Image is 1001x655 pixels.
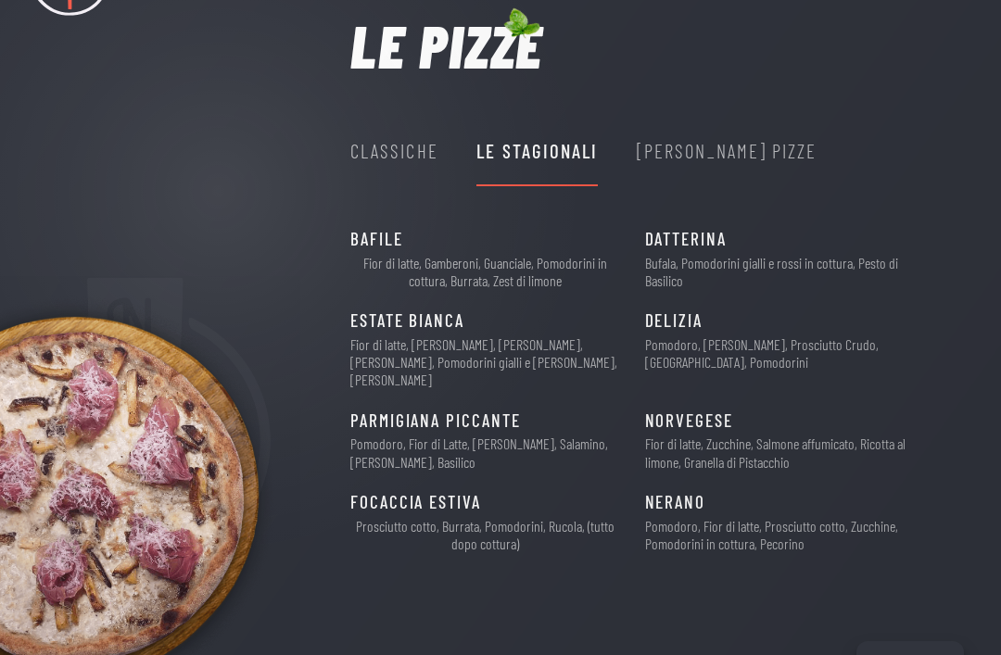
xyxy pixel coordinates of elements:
[645,254,916,289] p: Bufala, Pomodorini gialli e rossi in cottura, Pesto di Basilico
[476,135,598,166] div: Le Stagionali
[350,307,464,335] span: ESTATE BIANCA
[350,407,520,435] span: PARMIGIANA PICCANTE
[645,488,706,517] span: NERANO
[645,307,703,335] span: DELIZIA
[645,335,916,371] p: Pomodoro, [PERSON_NAME], Prosciutto Crudo, [GEOGRAPHIC_DATA], Pomodorini
[645,435,916,470] p: Fior di latte, Zucchine, Salmone affumicato, Ricotta al limone, Granella di Pistacchio
[350,135,438,166] div: Classiche
[645,517,916,552] p: Pomodoro, Fior di latte, Prosciutto cotto, Zucchine, Pomodorini in cottura, Pecorino
[637,135,817,166] div: [PERSON_NAME] Pizze
[350,488,481,517] span: FOCACCIA ESTIVA
[645,225,727,254] span: DATTERINA
[350,335,621,389] p: Fior di latte, [PERSON_NAME], [PERSON_NAME], [PERSON_NAME], Pomodorini gialli e [PERSON_NAME], [P...
[350,254,621,289] p: Fior di latte, Gamberoni, Guanciale, Pomodorini in cottura, Burrata, Zest di limone
[645,407,733,435] span: NORVEGESE
[350,16,543,75] h1: Le pizze
[350,225,403,254] span: BAFILE
[350,517,621,552] p: Prosciutto cotto, Burrata, Pomodorini, Rucola, (tutto dopo cottura)
[350,435,621,470] p: Pomodoro, Fior di Latte, [PERSON_NAME], Salamino, [PERSON_NAME], Basilico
